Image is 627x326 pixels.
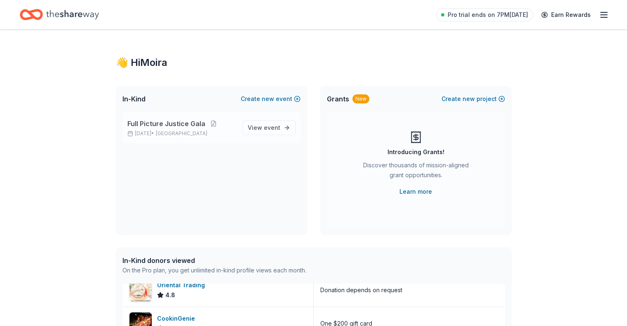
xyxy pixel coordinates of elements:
[127,119,205,129] span: Full Picture Justice Gala
[122,256,306,265] div: In-Kind donors viewed
[122,265,306,275] div: On the Pro plan, you get unlimited in-kind profile views each month.
[129,279,152,301] img: Image for Oriental Trading
[399,187,432,197] a: Learn more
[360,160,472,183] div: Discover thousands of mission-aligned grant opportunities.
[122,94,146,104] span: In-Kind
[156,130,207,137] span: [GEOGRAPHIC_DATA]
[157,280,208,290] div: Oriental Trading
[157,314,198,324] div: CookinGenie
[264,124,280,131] span: event
[262,94,274,104] span: new
[242,120,296,135] a: View event
[241,94,301,104] button: Createnewevent
[536,7,596,22] a: Earn Rewards
[116,56,512,69] div: 👋 Hi Moira
[127,130,236,137] p: [DATE] •
[352,94,369,103] div: New
[448,10,528,20] span: Pro trial ends on 7PM[DATE]
[436,8,533,21] a: Pro trial ends on 7PM[DATE]
[441,94,505,104] button: Createnewproject
[320,285,402,295] div: Donation depends on request
[248,123,280,133] span: View
[387,147,444,157] div: Introducing Grants!
[20,5,99,24] a: Home
[463,94,475,104] span: new
[327,94,349,104] span: Grants
[165,290,175,300] span: 4.8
